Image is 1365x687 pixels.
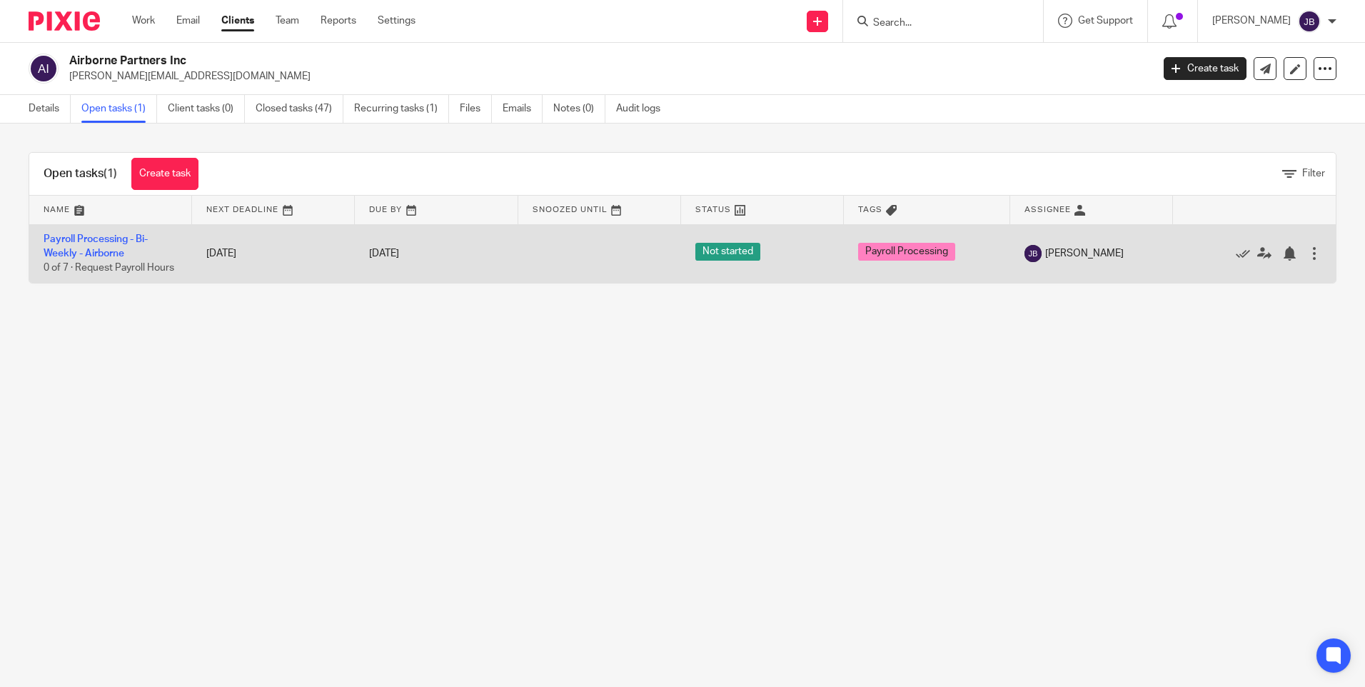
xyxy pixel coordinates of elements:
[695,206,731,214] span: Status
[256,95,343,123] a: Closed tasks (47)
[176,14,200,28] a: Email
[44,263,174,273] span: 0 of 7 · Request Payroll Hours
[69,69,1142,84] p: [PERSON_NAME][EMAIL_ADDRESS][DOMAIN_NAME]
[1212,14,1291,28] p: [PERSON_NAME]
[132,14,155,28] a: Work
[29,95,71,123] a: Details
[29,54,59,84] img: svg%3E
[533,206,608,214] span: Snoozed Until
[460,95,492,123] a: Files
[695,243,760,261] span: Not started
[858,206,882,214] span: Tags
[553,95,605,123] a: Notes (0)
[1164,57,1246,80] a: Create task
[44,234,148,259] a: Payroll Processing - Bi-Weekly - Airborne
[44,166,117,181] h1: Open tasks
[1302,169,1325,179] span: Filter
[131,158,198,190] a: Create task
[321,14,356,28] a: Reports
[192,224,355,283] td: [DATE]
[104,168,117,179] span: (1)
[354,95,449,123] a: Recurring tasks (1)
[616,95,671,123] a: Audit logs
[369,249,399,259] span: [DATE]
[168,95,245,123] a: Client tasks (0)
[81,95,157,123] a: Open tasks (1)
[1024,245,1042,262] img: svg%3E
[1298,10,1321,33] img: svg%3E
[503,95,543,123] a: Emails
[1045,246,1124,261] span: [PERSON_NAME]
[1078,16,1133,26] span: Get Support
[221,14,254,28] a: Clients
[276,14,299,28] a: Team
[29,11,100,31] img: Pixie
[858,243,955,261] span: Payroll Processing
[1236,246,1257,261] a: Mark as done
[69,54,927,69] h2: Airborne Partners Inc
[378,14,415,28] a: Settings
[872,17,1000,30] input: Search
